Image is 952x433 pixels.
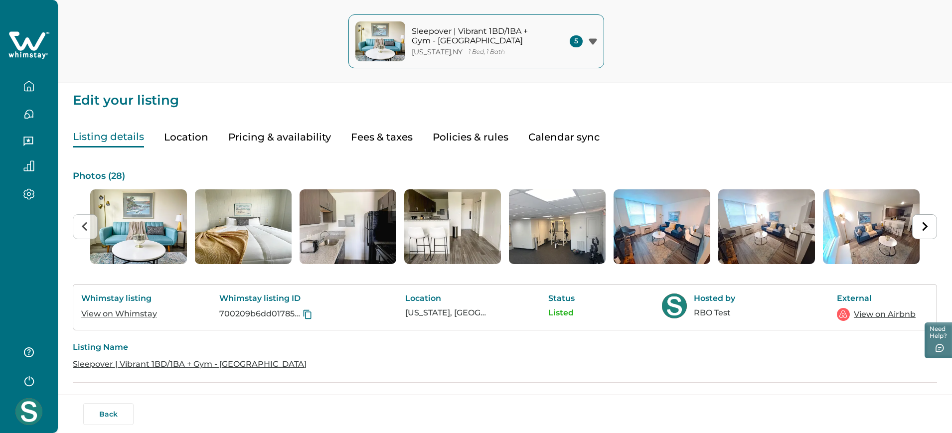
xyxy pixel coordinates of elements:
[837,293,917,303] p: External
[73,127,144,147] button: Listing details
[404,189,501,264] img: list-photos
[228,127,331,147] button: Pricing & availability
[412,48,463,56] p: [US_STATE] , NY
[694,308,779,318] p: RBO Test
[509,189,606,264] img: list-photos
[351,127,413,147] button: Fees & taxes
[528,127,600,147] button: Calendar sync
[73,83,937,107] p: Edit your listing
[219,309,301,319] p: 700209b6dd01785e387a705498c24b67
[15,398,42,425] img: Whimstay Host
[823,189,920,264] img: list-photos
[81,309,157,318] a: View on Whimstay
[73,171,937,181] p: Photos ( 28 )
[823,189,920,264] li: 8 of 28
[662,293,687,318] img: Whimstay Host
[164,127,208,147] button: Location
[718,189,815,264] img: list-photos
[219,293,346,303] p: Whimstay listing ID
[90,189,187,264] li: 1 of 28
[614,189,710,264] img: list-photos
[854,308,916,320] a: View on Airbnb
[548,293,603,303] p: Status
[300,189,396,264] li: 3 of 28
[412,26,546,46] p: Sleepover | Vibrant 1BD/1BA + Gym - [GEOGRAPHIC_DATA]
[469,48,505,56] p: 1 Bed, 1 Bath
[405,308,490,318] p: [US_STATE], [GEOGRAPHIC_DATA], [GEOGRAPHIC_DATA]
[348,14,604,68] button: property-coverSleepover | Vibrant 1BD/1BA + Gym - [GEOGRAPHIC_DATA][US_STATE],NY1 Bed, 1 Bath5
[694,293,779,303] p: Hosted by
[73,359,307,369] a: Sleepover | Vibrant 1BD/1BA + Gym - [GEOGRAPHIC_DATA]
[195,189,292,264] li: 2 of 28
[90,189,187,264] img: list-photos
[355,21,405,61] img: property-cover
[614,189,710,264] li: 6 of 28
[405,293,490,303] p: Location
[83,403,134,425] button: Back
[570,35,583,47] span: 5
[548,308,603,318] p: Listed
[81,293,161,303] p: Whimstay listing
[509,189,606,264] li: 5 of 28
[195,189,292,264] img: list-photos
[73,342,937,352] p: Listing Name
[718,189,815,264] li: 7 of 28
[404,189,501,264] li: 4 of 28
[912,214,937,239] button: Next slide
[73,214,98,239] button: Previous slide
[300,189,396,264] img: list-photos
[433,127,508,147] button: Policies & rules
